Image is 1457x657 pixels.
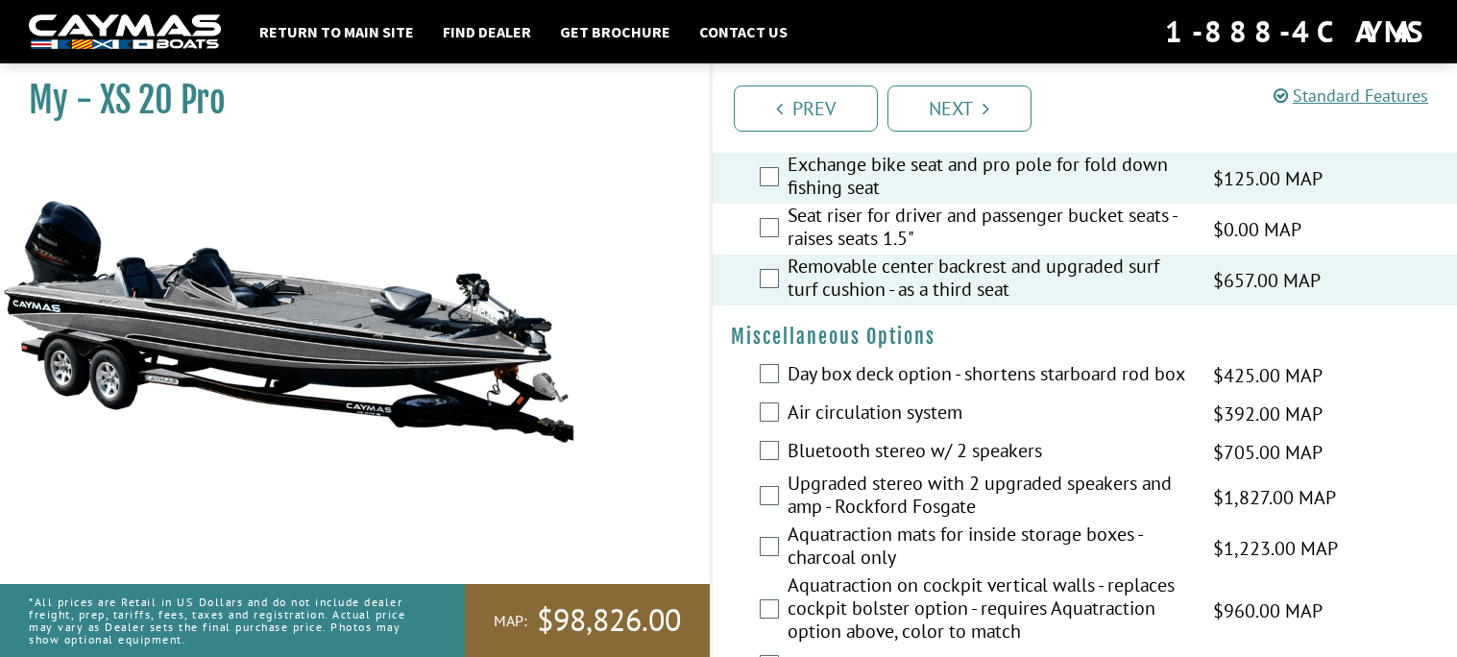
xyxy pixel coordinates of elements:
[788,401,1189,428] label: Air circulation system
[690,19,797,44] a: Contact Us
[788,523,1189,573] label: Aquatraction mats for inside storage boxes - charcoal only
[788,153,1189,204] label: Exchange bike seat and pro pole for fold down fishing seat
[29,586,422,656] p: *All prices are Retail in US Dollars and do not include dealer freight, prep, tariffs, fees, taxe...
[1213,164,1323,193] span: $125.00 MAP
[788,204,1189,255] label: Seat riser for driver and passenger bucket seats - raises seats 1.5"
[1213,361,1323,390] span: $425.00 MAP
[1213,438,1323,467] span: $705.00 MAP
[29,14,221,50] img: white-logo-c9c8dbefe5ff5ceceb0f0178aa75bf4bb51f6bca0971e226c86eb53dfe498488.png
[1213,266,1321,295] span: $657.00 MAP
[494,611,527,631] span: MAP:
[433,19,541,44] a: Find Dealer
[788,573,1189,647] label: Aquatraction on cockpit vertical walls - replaces cockpit bolster option - requires Aquatraction ...
[465,584,710,657] a: MAP:$98,826.00
[1213,596,1323,625] span: $960.00 MAP
[788,472,1189,523] label: Upgraded stereo with 2 upgraded speakers and amp - Rockford Fosgate
[537,600,681,641] span: $98,826.00
[250,19,424,44] a: Return to main site
[731,325,1439,349] h4: Miscellaneous Options
[1274,85,1428,107] a: Standard Features
[1213,400,1323,428] span: $392.00 MAP
[788,362,1189,390] label: Day box deck option - shortens starboard rod box
[1213,215,1301,244] span: $0.00 MAP
[887,85,1032,132] a: Next
[788,255,1189,305] label: Removable center backrest and upgraded surf turf cushion - as a third seat
[1213,483,1336,512] span: $1,827.00 MAP
[1213,534,1338,563] span: $1,223.00 MAP
[1165,11,1428,53] div: 1-888-4CAYMAS
[550,19,680,44] a: Get Brochure
[734,85,878,132] a: Prev
[29,79,662,122] h1: My - XS 20 Pro
[788,439,1189,467] label: Bluetooth stereo w/ 2 speakers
